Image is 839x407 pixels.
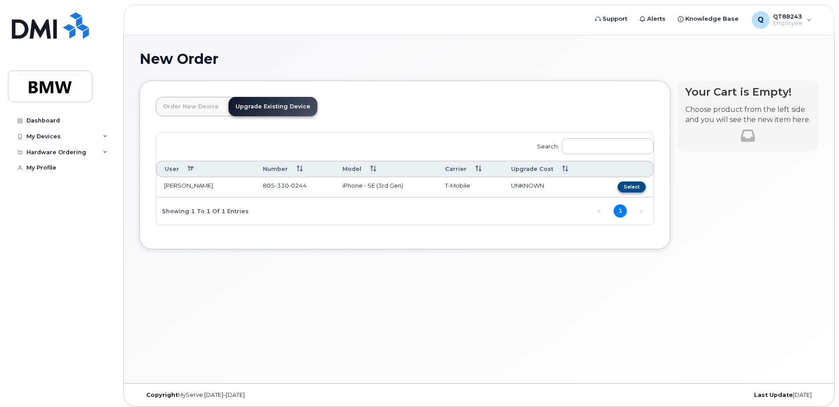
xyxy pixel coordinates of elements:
[146,392,178,398] strong: Copyright
[592,392,818,399] div: [DATE]
[801,369,832,400] iframe: Messenger Launcher
[503,161,596,177] th: Upgrade Cost: activate to sort column ascending
[156,177,255,197] td: [PERSON_NAME]
[635,205,648,218] a: Next
[685,105,810,125] p: Choose product from the left side and you will see the new item here.
[592,205,606,218] a: Previous
[289,182,307,189] span: 0244
[685,86,810,98] h4: Your Cart is Empty!
[437,161,503,177] th: Carrier: activate to sort column ascending
[618,181,646,192] button: Select
[255,161,335,177] th: Number: activate to sort column ascending
[156,97,226,116] a: Order New Device
[531,133,654,157] label: Search:
[275,182,289,189] span: 330
[335,161,437,177] th: Model: activate to sort column ascending
[228,97,317,116] a: Upgrade Existing Device
[156,203,249,218] div: Showing 1 to 1 of 1 entries
[614,204,627,218] a: 1
[140,51,818,67] h1: New Order
[511,182,544,189] span: UNKNOWN
[437,177,503,197] td: T-Mobile
[156,161,255,177] th: User: activate to sort column descending
[263,182,307,189] span: 805
[754,392,793,398] strong: Last Update
[335,177,437,197] td: iPhone - SE (3rd Gen)
[140,392,366,399] div: MyServe [DATE]–[DATE]
[562,138,654,154] input: Search:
